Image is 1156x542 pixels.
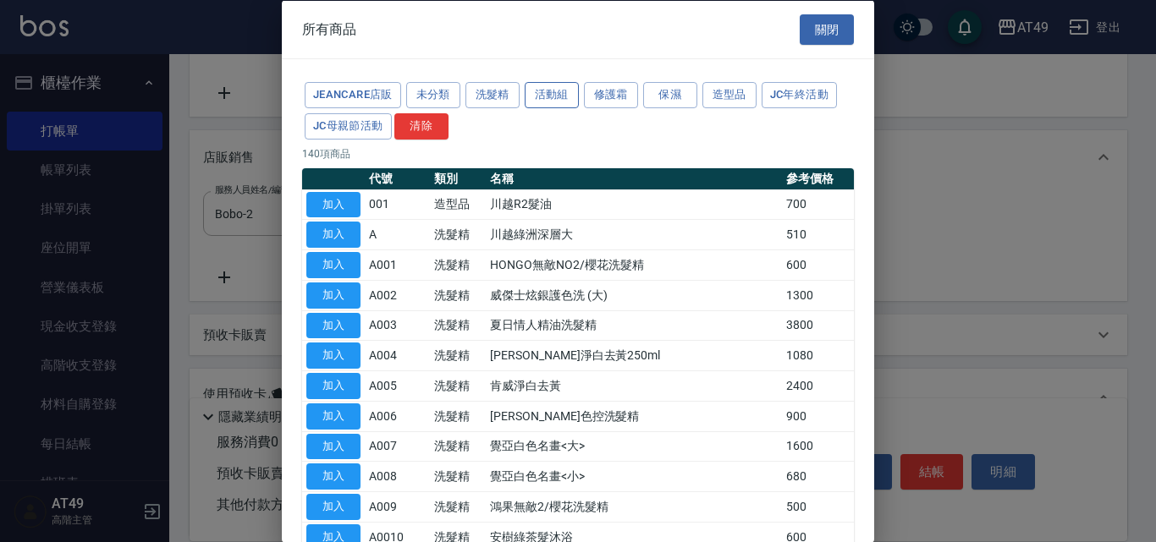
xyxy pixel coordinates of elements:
td: 覺亞白色名畫<小> [486,461,782,491]
td: 1300 [782,280,854,310]
td: 500 [782,491,854,522]
td: 川越綠洲深層大 [486,219,782,249]
td: 1600 [782,431,854,462]
button: 清除 [394,112,449,139]
button: 加入 [306,252,361,278]
button: 加入 [306,282,361,308]
td: [PERSON_NAME]色控洗髮精 [486,401,782,431]
button: 加入 [306,433,361,459]
td: 600 [782,249,854,280]
td: 700 [782,189,854,220]
td: 洗髮精 [430,401,487,431]
td: 夏日情人精油洗髮精 [486,310,782,341]
button: JC年終活動 [762,82,837,108]
td: 2400 [782,370,854,401]
td: 洗髮精 [430,491,487,522]
td: A003 [365,310,430,341]
button: 加入 [306,342,361,369]
button: 修護霜 [584,82,638,108]
td: 680 [782,461,854,491]
td: 川越R2髮油 [486,189,782,220]
button: 洗髮精 [465,82,520,108]
td: A005 [365,370,430,401]
button: 加入 [306,222,361,248]
td: A002 [365,280,430,310]
td: 洗髮精 [430,370,487,401]
button: 加入 [306,312,361,338]
td: 造型品 [430,189,487,220]
span: 所有商品 [302,20,356,37]
td: 洗髮精 [430,310,487,341]
button: 加入 [306,494,361,520]
td: 洗髮精 [430,280,487,310]
button: 加入 [306,191,361,217]
button: JeanCare店販 [305,82,401,108]
td: 覺亞白色名畫<大> [486,431,782,462]
button: JC母親節活動 [305,112,392,139]
td: A [365,219,430,249]
button: 未分類 [406,82,460,108]
button: 加入 [306,463,361,490]
td: 001 [365,189,430,220]
button: 活動組 [525,82,579,108]
th: 名稱 [486,167,782,189]
td: A007 [365,431,430,462]
th: 類別 [430,167,487,189]
td: A006 [365,401,430,431]
td: [PERSON_NAME]淨白去黃250ml [486,340,782,370]
th: 參考價格 [782,167,854,189]
button: 加入 [306,373,361,399]
td: A008 [365,461,430,491]
td: A001 [365,249,430,280]
td: 肯威淨白去黃 [486,370,782,401]
td: HONGO無敵NO2/櫻花洗髮精 [486,249,782,280]
p: 140 項商品 [302,145,854,161]
td: 洗髮精 [430,219,487,249]
button: 加入 [306,402,361,429]
td: 510 [782,219,854,249]
td: 1080 [782,340,854,370]
td: A004 [365,340,430,370]
td: 洗髮精 [430,431,487,462]
button: 造型品 [702,82,757,108]
button: 關閉 [800,14,854,45]
td: 洗髮精 [430,249,487,280]
td: 3800 [782,310,854,341]
td: 900 [782,401,854,431]
button: 保濕 [643,82,697,108]
td: 威傑士炫銀護色洗 (大) [486,280,782,310]
th: 代號 [365,167,430,189]
td: 洗髮精 [430,461,487,491]
td: A009 [365,491,430,522]
td: 洗髮精 [430,340,487,370]
td: 鴻果無敵2/櫻花洗髮精 [486,491,782,522]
